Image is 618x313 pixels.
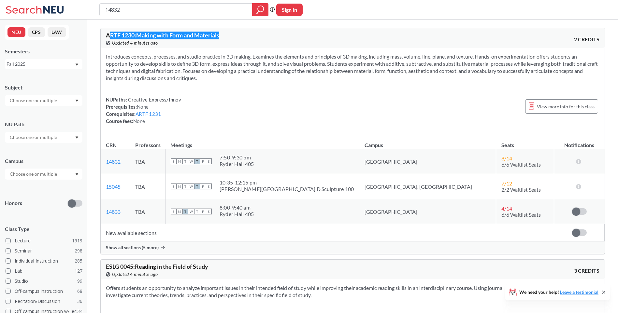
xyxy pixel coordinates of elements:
div: [PERSON_NAME][GEOGRAPHIC_DATA] D Sculpture 100 [220,186,354,192]
span: Creative Express/Innov [127,97,181,102]
span: S [171,209,177,214]
span: M [177,209,182,214]
span: ARTF 1230 : Making with Form and Materials [106,32,219,39]
span: 68 [77,288,82,295]
span: 1919 [72,237,82,244]
span: F [200,209,206,214]
span: We need your help! [519,290,598,294]
div: 7:50 - 9:30 pm [220,154,254,161]
span: T [194,209,200,214]
span: 7 / 12 [501,180,512,186]
button: Sign In [276,4,303,16]
span: T [194,158,200,164]
span: Class Type [5,225,82,233]
td: TBA [130,174,165,199]
label: Lecture [6,237,82,245]
span: T [182,184,188,189]
span: S [206,209,212,214]
span: 2 CREDITS [574,36,599,43]
span: S [206,158,212,164]
span: T [194,184,200,189]
div: NUPaths: Prerequisites: Corequisites: Course fees: [106,96,181,125]
span: W [188,158,194,164]
span: Updated 4 minutes ago [112,271,158,278]
div: Campus [5,157,82,165]
a: Leave a testimonial [560,289,598,295]
span: 298 [75,247,82,254]
span: W [188,184,194,189]
th: Campus [359,135,496,149]
button: CPS [28,27,45,37]
div: Fall 2025 [7,61,75,68]
input: Choose one or multiple [7,133,61,141]
div: Dropdown arrow [5,169,82,180]
span: S [206,184,212,189]
svg: Dropdown arrow [75,136,79,139]
svg: Dropdown arrow [75,100,79,102]
label: Recitation/Discussion [6,297,82,306]
span: S [171,158,177,164]
button: NEU [7,27,25,37]
span: M [177,184,182,189]
span: W [188,209,194,214]
input: Choose one or multiple [7,97,61,104]
th: Professors [130,135,165,149]
th: Meetings [165,135,359,149]
section: Introduces concepts, processes, and studio practice in 3D making. Examines the elements and princ... [106,53,599,82]
span: 99 [77,278,82,285]
label: Studio [6,277,82,285]
label: Lab [6,267,82,275]
div: 8:00 - 9:40 am [220,204,254,211]
div: Show all sections (5 more) [101,241,605,254]
span: 4 / 14 [501,205,512,211]
section: Offers students an opportunity to analyze important issues in their intended field of study while... [106,284,599,299]
th: Notifications [554,135,605,149]
span: ESLG 0045 : Reading in the Field of Study [106,263,208,270]
span: 2/2 Waitlist Seats [501,186,541,193]
span: None [133,118,145,124]
td: TBA [130,199,165,224]
input: Choose one or multiple [7,170,61,178]
td: [GEOGRAPHIC_DATA] [359,149,496,174]
span: F [200,158,206,164]
a: ARTF 1231 [136,111,161,117]
input: Class, professor, course number, "phrase" [105,4,248,15]
span: Show all sections (5 more) [106,245,159,251]
span: M [177,158,182,164]
div: Fall 2025Dropdown arrow [5,59,82,69]
span: 127 [75,267,82,275]
label: Seminar [6,247,82,255]
button: LAW [48,27,66,37]
div: NU Path [5,121,82,128]
div: 10:35 - 12:15 pm [220,179,354,186]
td: [GEOGRAPHIC_DATA], [GEOGRAPHIC_DATA] [359,174,496,199]
td: New available sections [101,224,554,241]
div: Dropdown arrow [5,132,82,143]
span: 8 / 14 [501,155,512,161]
svg: Dropdown arrow [75,173,79,176]
span: 6/6 Waitlist Seats [501,161,541,168]
span: Updated 4 minutes ago [112,39,158,47]
span: 36 [77,298,82,305]
th: Seats [496,135,554,149]
div: CRN [106,142,117,149]
div: Semesters [5,48,82,55]
label: Off-campus instruction [6,287,82,295]
a: 14832 [106,158,121,165]
span: 6/6 Waitlist Seats [501,211,541,218]
span: 285 [75,257,82,265]
svg: Dropdown arrow [75,63,79,66]
div: Ryder Hall 405 [220,211,254,217]
span: F [200,184,206,189]
span: T [182,209,188,214]
span: T [182,158,188,164]
label: Individual Instruction [6,257,82,265]
svg: magnifying glass [256,5,264,14]
td: [GEOGRAPHIC_DATA] [359,199,496,224]
a: 15045 [106,184,121,190]
p: Honors [5,199,22,207]
div: Subject [5,84,82,91]
span: S [171,184,177,189]
span: 3 CREDITS [574,267,599,274]
div: magnifying glass [252,3,268,16]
